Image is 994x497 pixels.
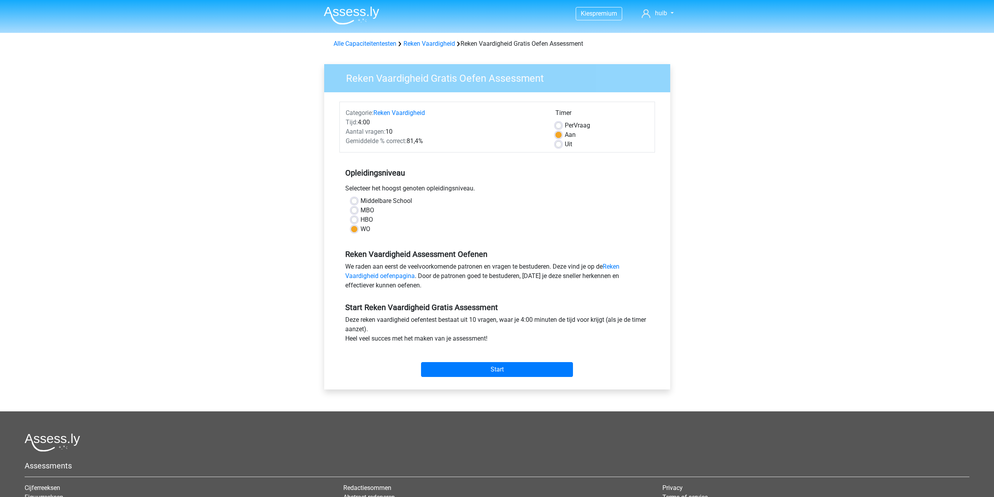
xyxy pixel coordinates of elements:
[324,6,379,25] img: Assessly
[337,69,664,84] h3: Reken Vaardigheid Gratis Oefen Assessment
[339,315,655,346] div: Deze reken vaardigheid oefentest bestaat uit 10 vragen, waar je 4:00 minuten de tijd voor krijgt ...
[576,8,622,19] a: Kiespremium
[345,165,649,181] h5: Opleidingsniveau
[340,118,550,127] div: 4:00
[25,484,60,492] a: Cijferreeksen
[581,10,592,17] span: Kies
[373,109,425,117] a: Reken Vaardigheid
[565,121,590,130] label: Vraag
[592,10,617,17] span: premium
[25,461,969,470] h5: Assessments
[360,224,370,234] label: WO
[345,303,649,312] h5: Start Reken Vaardigheid Gratis Assessment
[330,39,664,48] div: Reken Vaardigheid Gratis Oefen Assessment
[662,484,683,492] a: Privacy
[25,433,80,452] img: Assessly logo
[555,108,649,121] div: Timer
[346,118,358,126] span: Tijd:
[340,127,550,136] div: 10
[360,196,412,206] label: Middelbare School
[421,362,573,377] input: Start
[565,122,574,129] span: Per
[343,484,391,492] a: Redactiesommen
[346,128,385,135] span: Aantal vragen:
[346,109,373,117] span: Categorie:
[403,40,455,47] a: Reken Vaardigheid
[345,249,649,259] h5: Reken Vaardigheid Assessment Oefenen
[346,137,407,145] span: Gemiddelde % correct:
[565,130,576,140] label: Aan
[639,9,676,18] a: huib
[339,262,655,293] div: We raden aan eerst de veelvoorkomende patronen en vragen te bestuderen. Deze vind je op de . Door...
[334,40,396,47] a: Alle Capaciteitentesten
[340,136,550,146] div: 81,4%
[565,140,572,149] label: Uit
[339,184,655,196] div: Selecteer het hoogst genoten opleidingsniveau.
[360,206,374,215] label: MBO
[360,215,373,224] label: HBO
[655,9,667,17] span: huib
